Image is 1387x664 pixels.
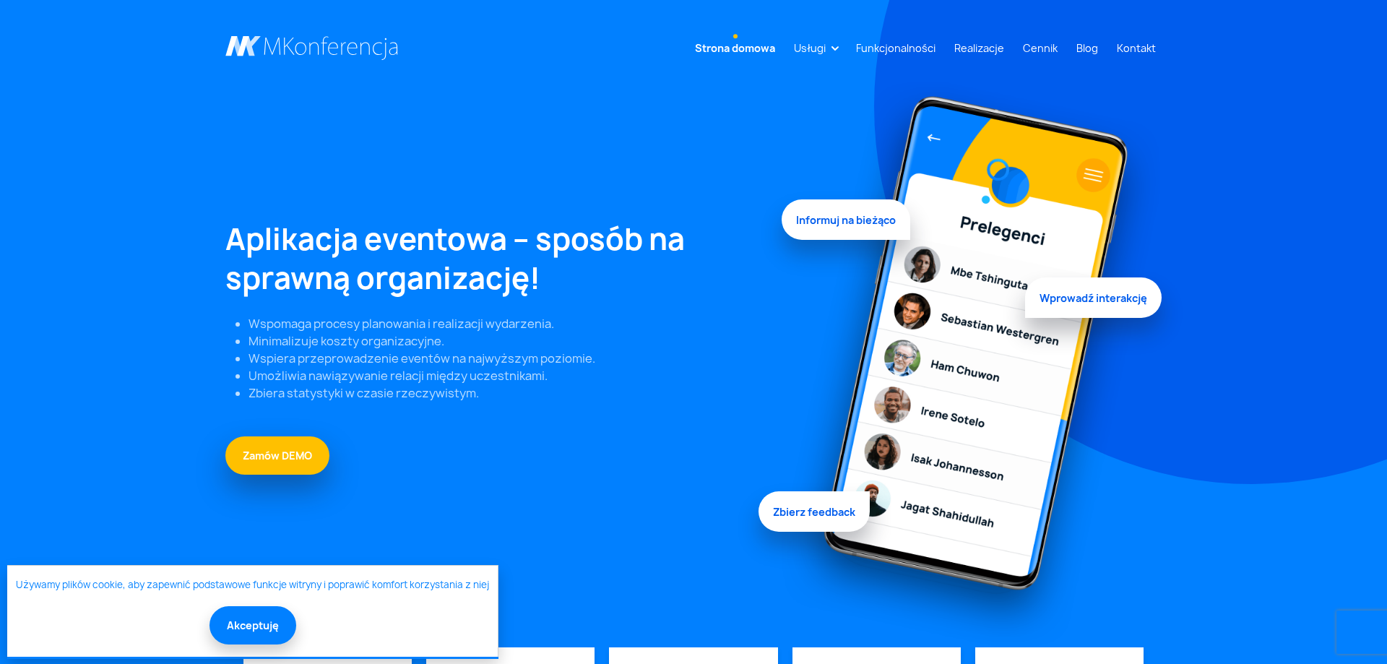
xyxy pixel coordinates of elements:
[249,332,764,350] li: Minimalizuje koszty organizacyjne.
[689,35,781,61] a: Strona domowa
[249,350,764,367] li: Wspiera przeprowadzenie eventów na najwyższym poziomie.
[1017,35,1063,61] a: Cennik
[1111,35,1162,61] a: Kontakt
[16,578,489,592] a: Używamy plików cookie, aby zapewnić podstawowe funkcje witryny i poprawić komfort korzystania z niej
[209,606,296,644] button: Akceptuję
[249,384,764,402] li: Zbiera statystyki w czasie rzeczywistym.
[949,35,1010,61] a: Realizacje
[782,203,910,243] span: Informuj na bieżąco
[249,367,764,384] li: Umożliwia nawiązywanie relacji między uczestnikami.
[1071,35,1104,61] a: Blog
[249,315,764,332] li: Wspomaga procesy planowania i realizacji wydarzenia.
[850,35,941,61] a: Funkcjonalności
[225,436,329,475] a: Zamów DEMO
[788,35,831,61] a: Usługi
[1025,275,1162,316] span: Wprowadź interakcję
[225,220,764,298] h1: Aplikacja eventowa – sposób na sprawną organizację!
[782,81,1162,647] img: Graficzny element strony
[759,489,870,530] span: Zbierz feedback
